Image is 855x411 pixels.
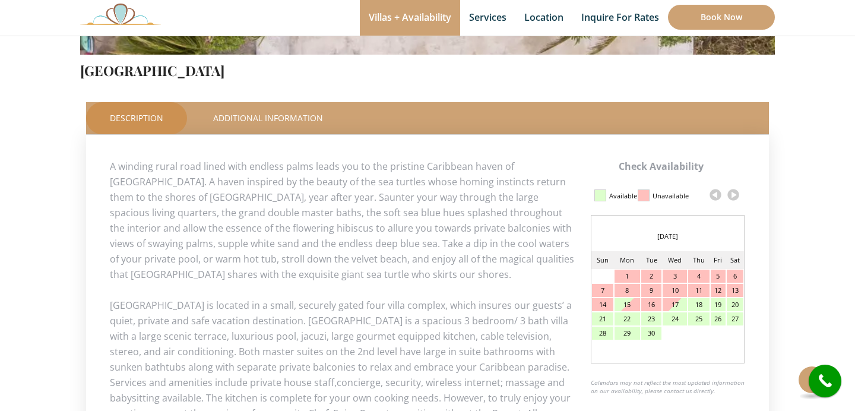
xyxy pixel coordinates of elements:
div: 21 [592,312,613,325]
div: 4 [688,270,710,283]
div: 12 [711,284,725,297]
td: Fri [710,251,726,269]
div: 22 [615,312,640,325]
i: call [812,368,838,394]
div: 29 [615,327,640,340]
div: 25 [688,312,710,325]
a: call [809,365,841,397]
div: 26 [711,312,725,325]
div: 8 [615,284,640,297]
td: Tue [641,251,662,269]
div: 28 [592,327,613,340]
img: Awesome Logo [80,3,161,25]
div: 19 [711,298,725,311]
a: Book Now [668,5,775,30]
td: Sun [591,251,614,269]
a: Additional Information [189,102,347,134]
td: Thu [688,251,710,269]
div: 24 [663,312,687,325]
div: 16 [641,298,661,311]
div: [DATE] [591,227,744,245]
div: 2 [641,270,661,283]
div: 7 [592,284,613,297]
td: Wed [662,251,688,269]
div: 6 [727,270,743,283]
td: Sat [726,251,744,269]
div: Available [609,186,637,206]
td: Mon [614,251,641,269]
p: A winding rural road lined with endless palms leads you to the pristine Caribbean haven of [GEOGR... [110,159,745,282]
div: 27 [727,312,743,325]
div: 14 [592,298,613,311]
div: Unavailable [653,186,689,206]
div: 1 [615,270,640,283]
div: 11 [688,284,710,297]
div: 3 [663,270,687,283]
div: 5 [711,270,725,283]
div: 17 [663,298,687,311]
div: 9 [641,284,661,297]
div: 15 [615,298,640,311]
div: 30 [641,327,661,340]
a: Description [86,102,187,134]
div: 10 [663,284,687,297]
a: [GEOGRAPHIC_DATA] [80,61,224,80]
div: 18 [688,298,710,311]
div: 23 [641,312,661,325]
div: 13 [727,284,743,297]
div: 20 [727,298,743,311]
